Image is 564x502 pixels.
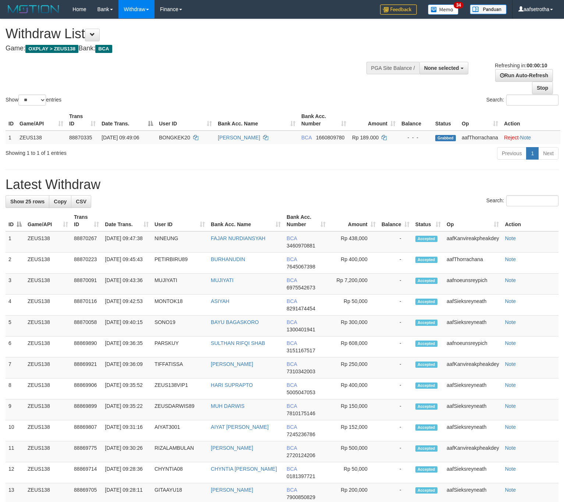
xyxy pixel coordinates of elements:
td: MONTOK18 [152,295,208,316]
a: Note [505,235,516,241]
span: Copy 6975542673 to clipboard [287,285,315,291]
td: aafKanvireakpheakdey [444,441,502,462]
td: · [501,131,560,144]
td: ZEUS138 [25,253,71,274]
span: BCA [287,298,297,304]
td: ZEUS138 [25,316,71,337]
a: [PERSON_NAME] [218,135,260,140]
strong: 00:00:10 [526,63,547,68]
td: aafnoeunsreypich [444,274,502,295]
td: 10 [6,420,25,441]
span: BCA [287,487,297,493]
span: BCA [287,361,297,367]
span: Copy 7810175146 to clipboard [287,410,315,416]
td: AIYAT3001 [152,420,208,441]
span: None selected [424,65,459,71]
h4: Game: Bank: [6,45,369,52]
td: - [379,274,412,295]
span: Copy 7310342003 to clipboard [287,369,315,374]
td: aafnoeunsreypich [444,337,502,357]
h1: Latest Withdraw [6,177,558,192]
th: ID: activate to sort column descending [6,210,25,231]
img: Button%20Memo.svg [428,4,459,15]
td: Rp 300,000 [329,316,378,337]
td: MUJIYATI [152,274,208,295]
span: BCA [287,319,297,325]
td: 12 [6,462,25,483]
td: 1 [6,231,25,253]
span: Show 25 rows [10,199,45,204]
span: Refreshing in: [495,63,547,68]
td: 88869906 [71,378,102,399]
td: [DATE] 09:30:26 [102,441,152,462]
a: HARI SUPRAPTO [211,382,253,388]
span: 88870335 [69,135,92,140]
a: Note [505,403,516,409]
span: 34 [454,2,464,8]
td: aafThorrachana [444,253,502,274]
td: ZEUS138 [25,357,71,378]
th: Action [501,110,560,131]
td: 6 [6,337,25,357]
th: Action [502,210,558,231]
th: Game/API: activate to sort column ascending [17,110,66,131]
td: 88870091 [71,274,102,295]
td: - [379,295,412,316]
td: aafSieksreyneath [444,316,502,337]
a: Note [505,382,516,388]
td: 3 [6,274,25,295]
td: 8 [6,378,25,399]
a: CHYNTIA [PERSON_NAME] [211,466,277,472]
span: BONGKEK20 [159,135,190,140]
a: [PERSON_NAME] [211,445,253,451]
a: [PERSON_NAME] [211,361,253,367]
td: aafSieksreyneath [444,378,502,399]
td: ZEUS138 [25,295,71,316]
td: - [379,231,412,253]
td: ZEUS138 [25,399,71,420]
td: Rp 608,000 [329,337,378,357]
span: Accepted [415,424,437,431]
img: Feedback.jpg [380,4,417,15]
td: Rp 152,000 [329,420,378,441]
a: SULTHAN RIFQI SHAB [211,340,265,346]
span: Copy 0181397721 to clipboard [287,473,315,479]
td: TIFFATISSA [152,357,208,378]
th: Amount: activate to sort column ascending [349,110,398,131]
td: ZEUS138 [25,462,71,483]
td: 88870223 [71,253,102,274]
th: Op: activate to sort column ascending [444,210,502,231]
td: [DATE] 09:31:16 [102,420,152,441]
td: ZEUS138 [25,337,71,357]
th: Bank Acc. Number: activate to sort column ascending [298,110,349,131]
td: 88870267 [71,231,102,253]
td: SONO19 [152,316,208,337]
td: [DATE] 09:40:15 [102,316,152,337]
span: Copy 8291474454 to clipboard [287,306,315,311]
span: Accepted [415,257,437,263]
td: [DATE] 09:43:36 [102,274,152,295]
td: - [379,420,412,441]
td: PETIRBIRU89 [152,253,208,274]
td: NINEUNG [152,231,208,253]
td: aafSieksreyneath [444,295,502,316]
td: 88870116 [71,295,102,316]
input: Search: [506,95,558,106]
th: Game/API: activate to sort column ascending [25,210,71,231]
select: Showentries [18,95,46,106]
a: Note [505,361,516,367]
a: Show 25 rows [6,195,49,208]
a: Previous [497,147,526,160]
td: Rp 7,200,000 [329,274,378,295]
td: Rp 400,000 [329,378,378,399]
th: Status [432,110,459,131]
td: 88869890 [71,337,102,357]
td: - [379,462,412,483]
span: BCA [287,445,297,451]
td: RIZALAMBULAN [152,441,208,462]
a: CSV [71,195,91,208]
th: Amount: activate to sort column ascending [329,210,378,231]
td: 88869775 [71,441,102,462]
img: panduan.png [470,4,507,14]
td: - [379,337,412,357]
